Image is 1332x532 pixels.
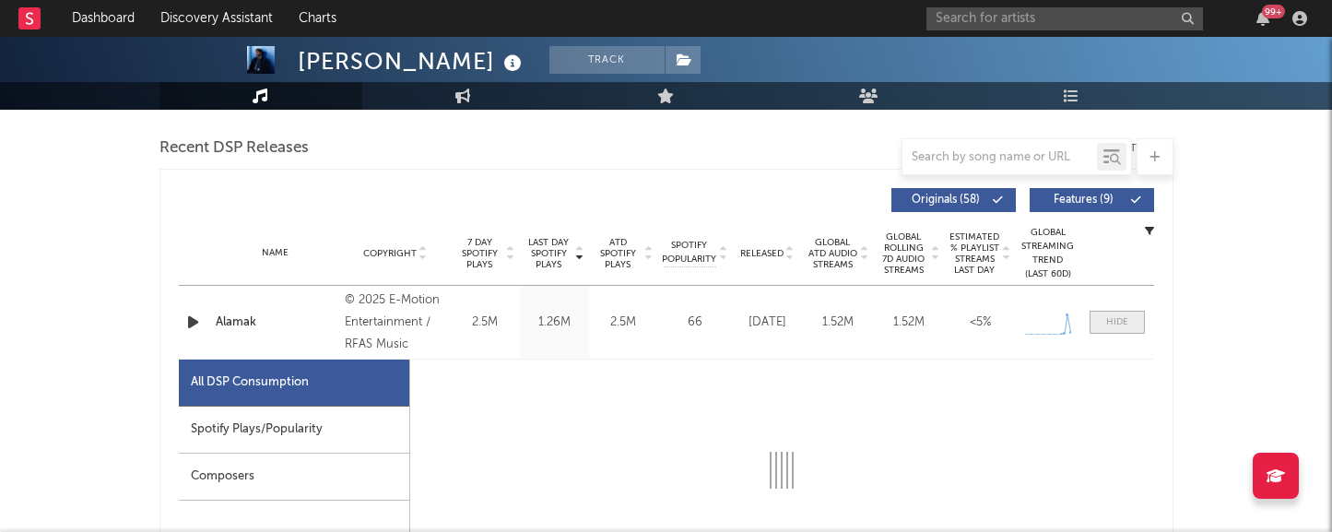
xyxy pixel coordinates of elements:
div: 66 [663,313,727,332]
span: 7 Day Spotify Plays [455,237,504,270]
span: Last Day Spotify Plays [525,237,573,270]
div: 2.5M [594,313,654,332]
div: 2.5M [455,313,515,332]
span: Recent DSP Releases [159,137,309,160]
span: Features ( 9 ) [1042,195,1126,206]
div: © 2025 E-Motion Entertainment / RFAS Music [345,290,445,356]
div: All DSP Consumption [179,360,409,407]
div: 1.52M [807,313,869,332]
span: Spotify Popularity [662,239,716,266]
span: Estimated % Playlist Streams Last Day [949,231,1000,276]
div: <5% [949,313,1011,332]
button: Features(9) [1030,188,1154,212]
span: Global ATD Audio Streams [807,237,858,270]
div: Composers [179,454,409,501]
span: Originals ( 58 ) [903,195,988,206]
input: Search for artists [926,7,1203,30]
div: Spotify Plays/Popularity [179,407,409,454]
div: Name [216,246,336,260]
a: Alamak [216,313,336,332]
div: 1.52M [878,313,940,332]
div: Global Streaming Trend (Last 60D) [1020,226,1076,281]
span: ATD Spotify Plays [594,237,642,270]
input: Search by song name or URL [902,150,1097,165]
span: Released [740,248,784,259]
button: Track [549,46,665,74]
div: [PERSON_NAME] [298,46,526,77]
div: [DATE] [737,313,798,332]
span: Copyright [363,248,417,259]
button: 99+ [1256,11,1269,26]
div: All DSP Consumption [191,372,309,394]
div: 99 + [1262,5,1285,18]
button: Originals(58) [891,188,1016,212]
span: Global Rolling 7D Audio Streams [878,231,929,276]
div: 1.26M [525,313,584,332]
